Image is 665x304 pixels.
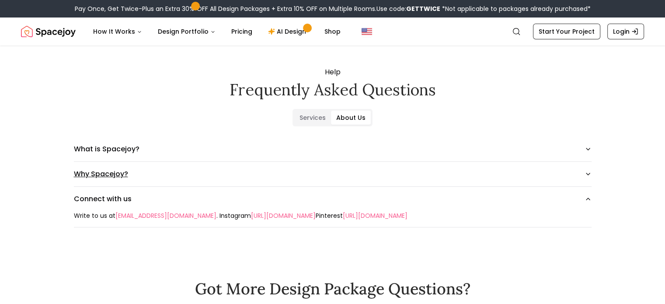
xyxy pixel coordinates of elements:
[607,24,644,39] a: Login
[151,23,223,40] button: Design Portfolio
[74,211,592,220] div: Write to us at . Instagram Pinterest
[60,81,606,98] h2: Frequently asked questions
[440,4,591,13] span: *Not applicable to packages already purchased*
[224,23,259,40] a: Pricing
[317,23,348,40] a: Shop
[86,23,348,40] nav: Main
[362,26,372,37] img: United States
[115,211,216,220] a: [EMAIL_ADDRESS][DOMAIN_NAME]
[376,4,440,13] span: Use code:
[406,4,440,13] b: GETTWICE
[195,280,470,297] h2: Got More Design Package Questions?
[74,187,592,211] button: Connect with us
[60,67,606,98] div: Help
[75,4,591,13] div: Pay Once, Get Twice-Plus an Extra 30% OFF All Design Packages + Extra 10% OFF on Multiple Rooms.
[261,23,316,40] a: AI Design
[74,211,592,227] div: Connect with us
[21,17,644,45] nav: Global
[533,24,600,39] a: Start Your Project
[74,162,592,186] button: Why Spacejoy?
[251,211,316,220] a: [URL][DOMAIN_NAME]
[21,23,76,40] a: Spacejoy
[331,111,371,125] button: About Us
[86,23,149,40] button: How It Works
[21,23,76,40] img: Spacejoy Logo
[294,111,331,125] button: Services
[74,137,592,161] button: What is Spacejoy?
[343,211,407,220] a: [URL][DOMAIN_NAME]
